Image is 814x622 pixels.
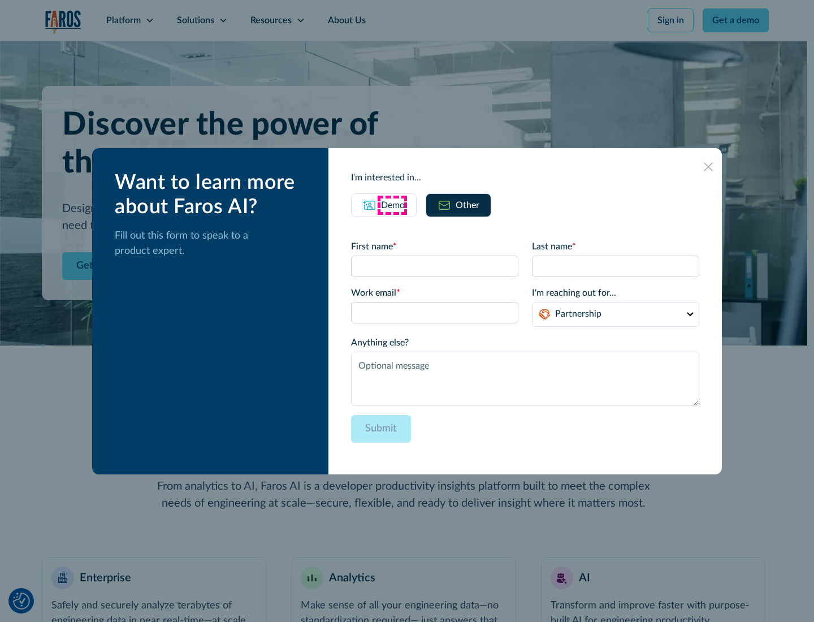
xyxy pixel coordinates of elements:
[351,240,699,452] form: Email Form
[115,171,310,219] div: Want to learn more about Faros AI?
[351,286,518,300] label: Work email
[456,198,479,212] div: Other
[532,286,699,300] label: I'm reaching out for...
[532,240,699,253] label: Last name
[381,198,405,212] div: Demo
[351,336,699,349] label: Anything else?
[351,171,699,184] div: I'm interested in...
[115,228,310,259] p: Fill out this form to speak to a product expert.
[351,240,518,253] label: First name
[351,415,411,443] input: Submit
